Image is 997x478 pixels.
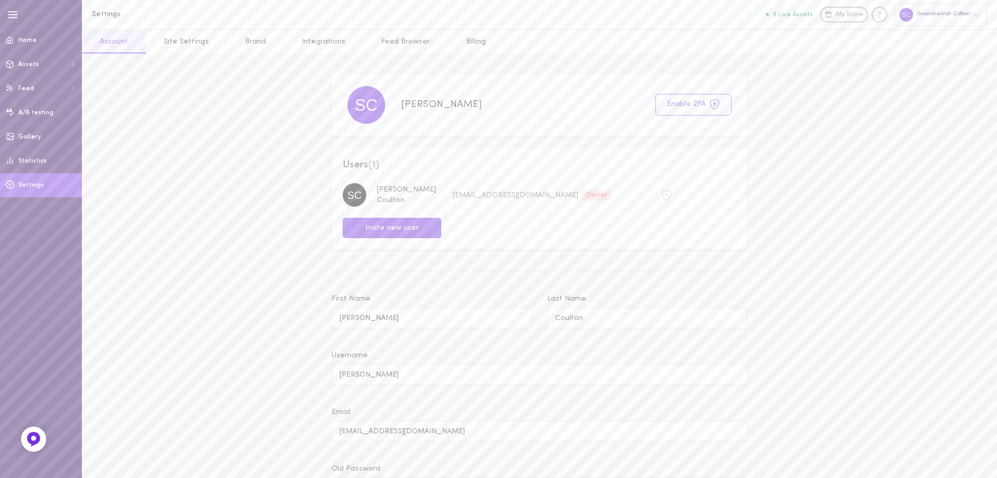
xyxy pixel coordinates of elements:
[547,307,747,328] input: Last Name
[547,295,586,303] span: Last Name
[18,182,44,188] span: Settings
[401,100,482,110] span: [PERSON_NAME]
[363,30,448,54] a: Feed Browser
[227,30,284,54] a: Brand
[92,10,265,18] h1: Settings
[332,307,532,328] input: First Name
[368,160,379,170] span: ( 1 )
[332,352,368,359] span: Username
[332,465,380,473] span: Old Password
[284,30,363,54] a: Integrations
[146,30,227,54] a: Site Settings
[766,11,813,18] button: 9 Live Assets
[872,7,887,23] div: Knowledge center
[82,30,146,54] a: Account
[655,94,731,115] button: Enable 2FA
[343,218,441,238] button: Invite new user
[18,37,37,44] span: Home
[582,190,611,200] div: Owner
[343,158,736,172] span: Users
[453,191,578,199] span: [EMAIL_ADDRESS][DOMAIN_NAME]
[26,431,41,447] img: Feedback Button
[18,134,41,140] span: Gallery
[661,190,672,198] span: 2FA is not active
[766,11,820,18] a: 9 Live Assets
[332,364,747,385] input: Username
[332,408,351,416] span: Email
[377,186,436,204] span: [PERSON_NAME] Coulton
[18,110,54,116] span: A/B testing
[18,158,47,164] span: Statistics
[820,7,868,23] a: My Store
[18,86,34,92] span: Feed
[332,295,370,303] span: First Name
[836,10,863,20] span: My Store
[895,3,987,26] div: Goondiwindi Cotton
[332,421,747,441] input: Email
[18,61,39,68] span: Assets
[448,30,504,54] a: Billing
